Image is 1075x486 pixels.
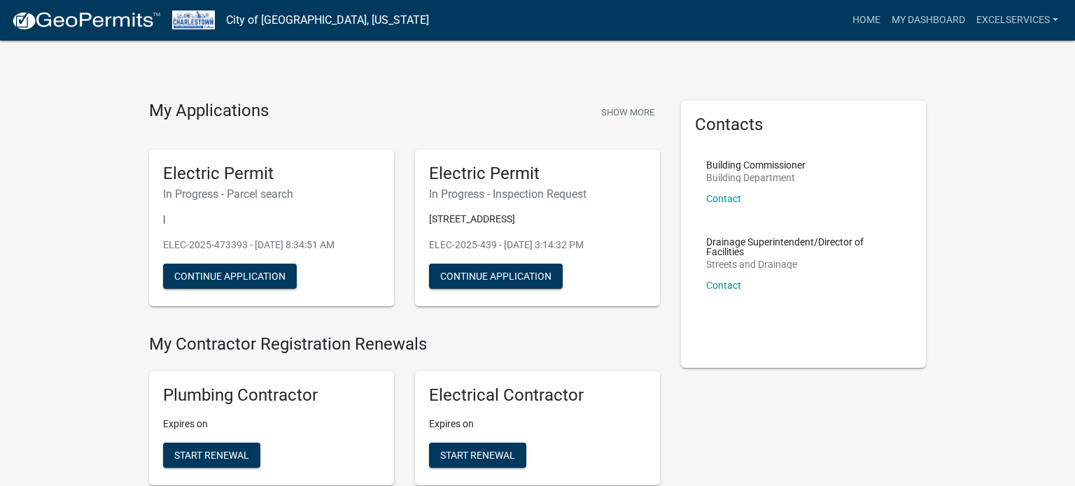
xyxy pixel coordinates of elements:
span: Start Renewal [440,450,515,461]
p: Expires on [429,417,646,431]
p: Drainage Superintendent/Director of Facilities [706,237,901,257]
button: Show More [596,101,660,124]
a: Home [847,7,886,34]
p: [STREET_ADDRESS] [429,212,646,227]
a: City of [GEOGRAPHIC_DATA], [US_STATE] [226,8,429,32]
button: Continue Application [163,264,297,289]
h5: Electrical Contractor [429,385,646,406]
a: Contact [706,280,741,291]
h6: In Progress - Parcel search [163,187,380,201]
h5: Contacts [695,115,912,135]
h5: Plumbing Contractor [163,385,380,406]
h5: Electric Permit [429,164,646,184]
button: Start Renewal [163,443,260,468]
p: Streets and Drainage [706,259,901,269]
p: Building Department [706,173,806,183]
h5: Electric Permit [163,164,380,184]
h6: In Progress - Inspection Request [429,187,646,201]
p: | [163,212,380,227]
h4: My Applications [149,101,269,122]
p: ELEC-2025-439 - [DATE] 3:14:32 PM [429,238,646,252]
p: ELEC-2025-473393 - [DATE] 8:34:51 AM [163,238,380,252]
h4: My Contractor Registration Renewals [149,334,660,355]
a: My Dashboard [886,7,971,34]
a: Contact [706,193,741,204]
img: City of Charlestown, Indiana [172,10,215,29]
button: Start Renewal [429,443,526,468]
button: Continue Application [429,264,563,289]
a: excelservices [971,7,1064,34]
span: Start Renewal [174,450,249,461]
p: Building Commissioner [706,160,806,170]
p: Expires on [163,417,380,431]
